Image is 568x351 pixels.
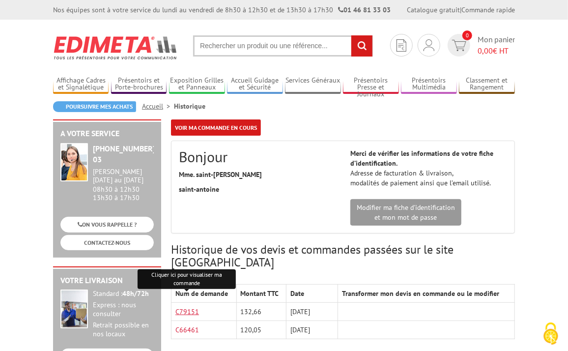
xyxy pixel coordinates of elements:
[60,143,88,181] img: widget-service.jpg
[350,149,493,168] strong: Merci de vérifier les informations de votre fiche d’identification.
[461,5,515,14] a: Commande rapide
[142,102,174,111] a: Accueil
[445,34,515,57] a: devis rapide 0 Mon panier 0,00€ HT
[60,290,88,328] img: widget-livraison.jpg
[53,29,178,66] img: Edimeta
[236,321,286,339] td: 120,05
[93,168,154,202] div: 08h30 à 12h30 13h30 à 17h30
[397,39,406,52] img: devis rapide
[286,284,338,302] th: Date
[138,269,236,289] div: Cliquer ici pour visualiser ma commande
[424,39,434,51] img: devis rapide
[462,30,472,40] span: 0
[60,276,154,285] h2: Votre livraison
[534,318,568,351] button: Cookies (fenêtre modale)
[286,302,338,321] td: [DATE]
[60,217,154,232] a: ON VOUS RAPPELLE ?
[175,325,199,334] a: C66461
[93,290,154,298] div: Standard :
[193,35,373,57] input: Rechercher un produit ou une référence...
[285,76,341,92] a: Services Généraux
[179,148,336,165] h2: Bonjour
[93,144,155,165] strong: [PHONE_NUMBER] 03
[122,289,149,298] strong: 48h/72h
[60,235,154,250] a: CONTACTEZ-NOUS
[227,76,283,92] a: Accueil Guidage et Sécurité
[93,301,154,319] div: Express : nous consulter
[236,284,286,302] th: Montant TTC
[459,76,514,92] a: Classement et Rangement
[407,5,460,14] a: Catalogue gratuit
[174,101,205,111] li: Historique
[407,5,515,15] div: |
[236,302,286,321] td: 132,66
[53,76,109,92] a: Affichage Cadres et Signalétique
[478,46,493,56] span: 0,00
[93,168,154,184] div: [PERSON_NAME][DATE] au [DATE]
[350,148,507,188] p: Adresse de facturation & livraison, modalités de paiement ainsi que l’email utilisé.
[169,76,225,92] a: Exposition Grilles et Panneaux
[171,284,237,302] th: Num de demande
[338,284,514,302] th: Transformer mon devis en commande ou le modifier
[338,5,391,14] strong: 01 46 81 33 03
[111,76,167,92] a: Présentoirs et Porte-brochures
[93,321,154,339] div: Retrait possible en nos locaux
[351,35,372,57] input: rechercher
[60,129,154,138] h2: A votre service
[286,321,338,339] td: [DATE]
[179,170,262,179] strong: Mme. saint-[PERSON_NAME]
[539,322,563,346] img: Cookies (fenêtre modale)
[350,199,461,226] a: Modifier ma fiche d'identificationet mon mot de passe
[478,34,515,57] span: Mon panier
[401,76,456,92] a: Présentoirs Multimédia
[343,76,398,92] a: Présentoirs Presse et Journaux
[175,307,199,316] a: C79151
[452,40,466,51] img: devis rapide
[478,45,515,57] span: € HT
[171,243,515,269] h3: Historique de vos devis et commandes passées sur le site [GEOGRAPHIC_DATA]
[53,101,136,112] a: Poursuivre mes achats
[53,5,391,15] div: Nos équipes sont à votre service du lundi au vendredi de 8h30 à 12h30 et de 13h30 à 17h30
[179,185,219,194] strong: saint-antoine
[171,119,261,136] a: Voir ma commande en cours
